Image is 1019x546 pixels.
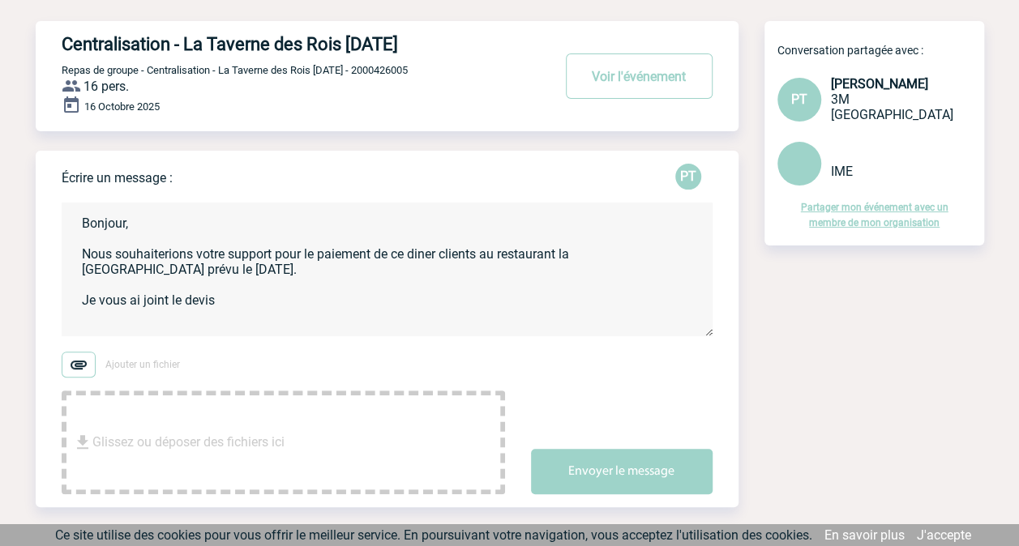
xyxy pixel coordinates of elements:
div: Philippe TAN [675,164,701,190]
span: Ce site utilise des cookies pour vous offrir le meilleur service. En poursuivant votre navigation... [55,527,812,543]
span: Ajouter un fichier [105,359,180,370]
span: Repas de groupe - Centralisation - La Taverne des Rois [DATE] - 2000426005 [62,64,408,76]
p: Écrire un message : [62,170,173,186]
span: 16 Octobre 2025 [84,100,160,113]
span: Glissez ou déposer des fichiers ici [92,402,285,483]
a: Partager mon événement avec un membre de mon organisation [801,202,948,228]
span: [PERSON_NAME] [831,76,928,92]
span: IME [831,164,853,179]
button: Voir l'événement [566,53,713,99]
img: file_download.svg [73,433,92,452]
h4: Centralisation - La Taverne des Rois [DATE] [62,34,503,54]
span: 3M [GEOGRAPHIC_DATA] [831,92,953,122]
a: J'accepte [917,527,971,543]
p: Conversation partagée avec : [777,44,984,57]
span: 16 pers. [83,79,129,94]
button: Envoyer le message [531,449,713,494]
p: PT [675,164,701,190]
a: En savoir plus [824,527,905,543]
span: PT [791,92,807,107]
